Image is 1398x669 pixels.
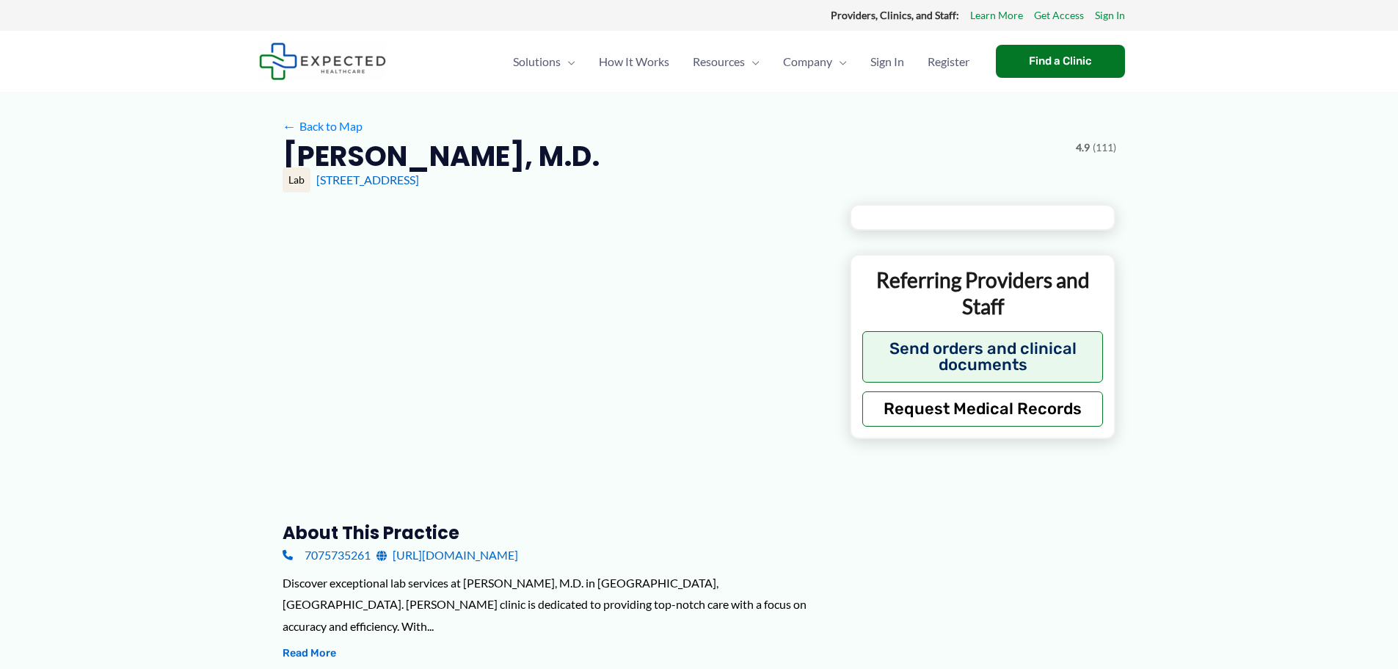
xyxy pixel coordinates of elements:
[376,544,518,566] a: [URL][DOMAIN_NAME]
[283,521,826,544] h3: About this practice
[283,572,826,637] div: Discover exceptional lab services at [PERSON_NAME], M.D. in [GEOGRAPHIC_DATA], [GEOGRAPHIC_DATA]....
[283,138,600,174] h2: [PERSON_NAME], M.D.
[928,36,969,87] span: Register
[561,36,575,87] span: Menu Toggle
[870,36,904,87] span: Sign In
[1034,6,1084,25] a: Get Access
[599,36,669,87] span: How It Works
[283,645,336,662] button: Read More
[832,36,847,87] span: Menu Toggle
[862,267,1104,320] p: Referring Providers and Staff
[970,6,1023,25] a: Learn More
[259,43,386,80] img: Expected Healthcare Logo - side, dark font, small
[745,36,760,87] span: Menu Toggle
[916,36,981,87] a: Register
[771,36,859,87] a: CompanyMenu Toggle
[862,391,1104,427] button: Request Medical Records
[996,45,1125,78] a: Find a Clinic
[862,331,1104,383] button: Send orders and clinical documents
[587,36,681,87] a: How It Works
[831,9,959,21] strong: Providers, Clinics, and Staff:
[283,167,310,192] div: Lab
[681,36,771,87] a: ResourcesMenu Toggle
[513,36,561,87] span: Solutions
[501,36,587,87] a: SolutionsMenu Toggle
[1093,138,1116,157] span: (111)
[783,36,832,87] span: Company
[1076,138,1090,157] span: 4.9
[693,36,745,87] span: Resources
[859,36,916,87] a: Sign In
[1095,6,1125,25] a: Sign In
[283,544,371,566] a: 7075735261
[316,173,419,187] a: [STREET_ADDRESS]
[283,119,296,133] span: ←
[283,115,363,137] a: ←Back to Map
[501,36,981,87] nav: Primary Site Navigation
